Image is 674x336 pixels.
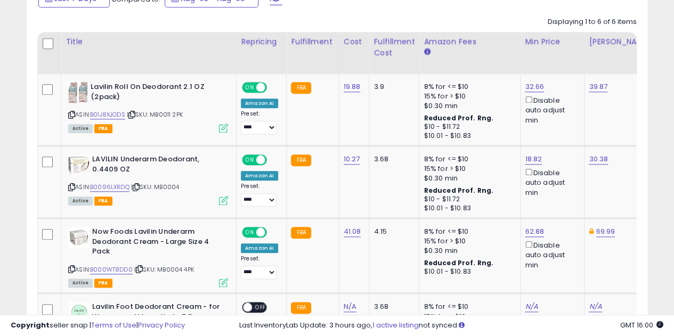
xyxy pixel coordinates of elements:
[68,302,90,323] img: 41xVySSz0RL._SL40_.jpg
[68,227,228,286] div: ASIN:
[134,265,194,274] span: | SKU: MB0004 4PK
[424,47,430,57] small: Amazon Fees.
[424,164,512,174] div: 15% for > $10
[94,124,112,133] span: FBA
[68,124,93,133] span: All listings currently available for purchase on Amazon
[92,154,222,177] b: LAVILIN Underarm Deodorant, 0.4409 OZ
[424,101,512,111] div: $0.30 min
[68,227,90,248] img: 51q6LIbyqBL._SL40_.jpg
[11,320,50,330] strong: Copyright
[127,110,183,119] span: | SKU: MB0011 2PK
[90,110,125,119] a: B01J8XJODS
[424,186,493,195] b: Reduced Prof. Rng.
[241,243,278,253] div: Amazon AI
[372,320,419,330] a: 1 active listing
[424,195,512,204] div: $10 - $11.72
[589,81,607,92] a: 39.87
[252,303,269,312] span: OFF
[291,36,334,47] div: Fulfillment
[344,154,360,165] a: 10.27
[525,167,576,198] div: Disable auto adjust min
[424,36,516,47] div: Amazon Fees
[424,302,512,312] div: 8% for <= $10
[373,36,415,59] div: Fulfillment Cost
[344,36,365,47] div: Cost
[424,82,512,92] div: 8% for <= $10
[424,204,512,213] div: $10.01 - $10.83
[589,301,602,312] a: N/A
[239,321,663,331] div: Last InventoryLab Update: 3 hours ago, not synced.
[265,155,282,165] span: OFF
[525,36,580,47] div: Min Price
[424,258,493,267] b: Reduced Prof. Rng.
[424,92,512,101] div: 15% for > $10
[525,81,544,92] a: 32.66
[344,226,361,237] a: 41.08
[138,320,185,330] a: Privacy Policy
[243,228,256,237] span: ON
[424,174,512,183] div: $0.30 min
[265,83,282,92] span: OFF
[291,227,311,239] small: FBA
[91,320,136,330] a: Terms of Use
[424,236,512,246] div: 15% for > $10
[68,82,88,103] img: 516eKrtBtJL._SL40_.jpg
[424,113,493,122] b: Reduced Prof. Rng.
[11,321,185,331] div: seller snap | |
[525,94,576,125] div: Disable auto adjust min
[90,183,129,192] a: B0096LXRDQ
[589,154,608,165] a: 30.38
[66,36,232,47] div: Title
[243,155,256,165] span: ON
[525,154,542,165] a: 18.82
[241,171,278,181] div: Amazon AI
[68,154,228,204] div: ASIN:
[241,255,278,279] div: Preset:
[424,267,512,276] div: $10.01 - $10.83
[373,302,411,312] div: 3.68
[344,301,356,312] a: N/A
[373,154,411,164] div: 3.68
[241,36,282,47] div: Repricing
[91,82,220,104] b: Lavilin Roll On Deodorant 2.1 OZ (2pack)
[424,227,512,236] div: 8% for <= $10
[424,246,512,256] div: $0.30 min
[525,239,576,270] div: Disable auto adjust min
[90,265,133,274] a: B000WT8DD0
[68,196,93,206] span: All listings currently available for purchase on Amazon
[241,183,278,207] div: Preset:
[241,110,278,134] div: Preset:
[68,154,90,176] img: 41I7uHlPaTL._SL40_.jpg
[525,301,538,312] a: N/A
[589,36,652,47] div: [PERSON_NAME]
[243,83,256,92] span: ON
[424,132,512,141] div: $10.01 - $10.83
[620,320,663,330] span: 2025-08-17 16:00 GMT
[265,228,282,237] span: OFF
[424,154,512,164] div: 8% for <= $10
[131,183,179,191] span: | SKU: MB0004
[373,227,411,236] div: 4.15
[68,82,228,132] div: ASIN:
[596,226,615,237] a: 69.99
[424,122,512,132] div: $10 - $11.72
[548,17,637,27] div: Displaying 1 to 6 of 6 items
[525,226,544,237] a: 62.88
[344,81,361,92] a: 19.88
[92,227,222,259] b: Now Foods Lavilin Underarm Deodorant Cream - Large Size 4 Pack
[68,278,93,288] span: All listings currently available for purchase on Amazon
[291,302,311,314] small: FBA
[94,278,112,288] span: FBA
[291,154,311,166] small: FBA
[291,82,311,94] small: FBA
[241,99,278,108] div: Amazon AI
[373,82,411,92] div: 3.9
[94,196,112,206] span: FBA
